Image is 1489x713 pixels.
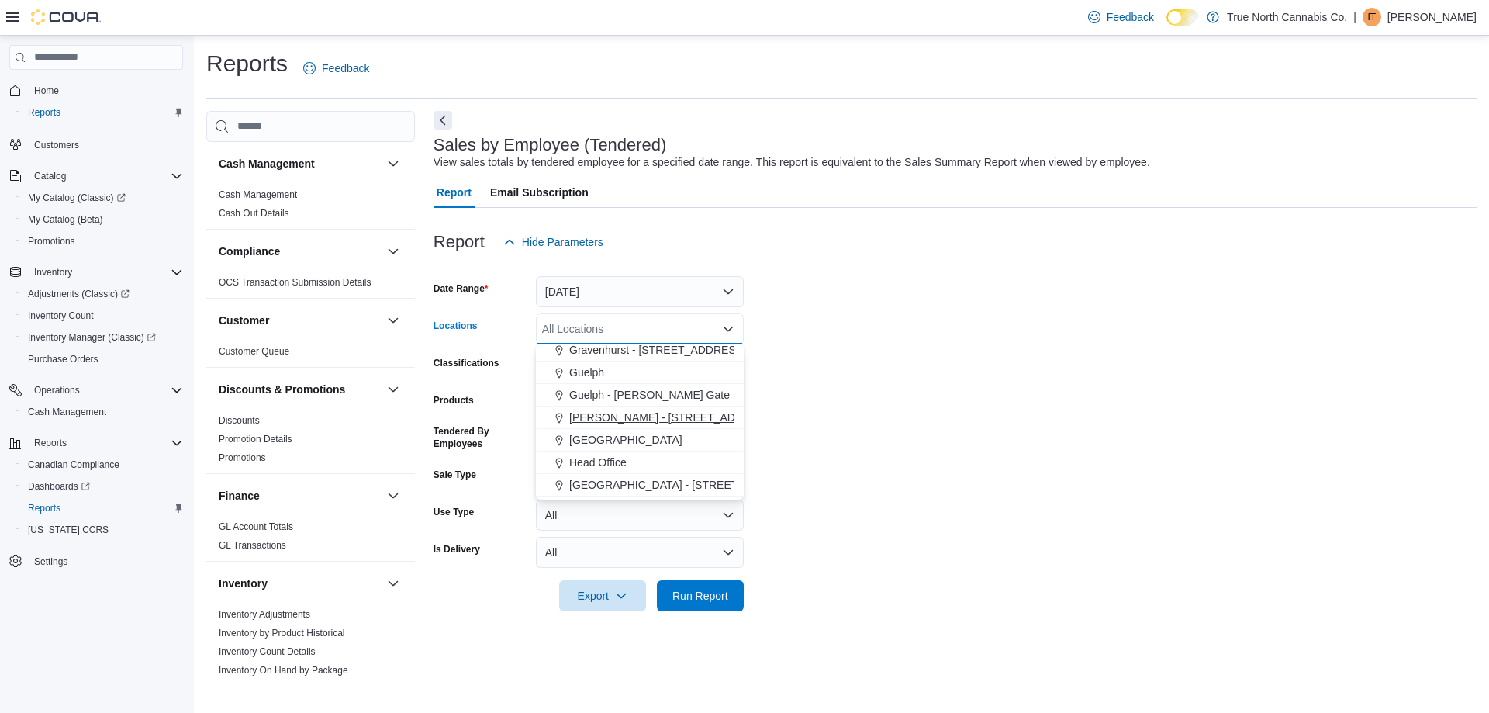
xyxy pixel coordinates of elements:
span: Washington CCRS [22,521,183,539]
h3: Discounts & Promotions [219,382,345,397]
button: Export [559,580,646,611]
h3: Inventory [219,576,268,591]
span: Customers [28,134,183,154]
button: Catalog [28,167,72,185]
span: Adjustments (Classic) [22,285,183,303]
span: Inventory Manager (Classic) [22,328,183,347]
span: Customer Queue [219,345,289,358]
p: | [1353,8,1356,26]
span: GL Transactions [219,539,286,552]
a: Inventory Manager (Classic) [16,327,189,348]
a: My Catalog (Classic) [16,187,189,209]
button: Close list of options [722,323,734,335]
button: Promotions [16,230,189,252]
span: Email Subscription [490,177,589,208]
span: IT [1368,8,1377,26]
button: [GEOGRAPHIC_DATA] [536,429,744,452]
a: Feedback [297,53,375,84]
span: Inventory by Product Historical [219,627,345,639]
span: Export [568,580,637,611]
label: Tendered By Employees [434,425,530,450]
span: Inventory Count [22,306,183,325]
button: Cash Management [384,154,402,173]
button: Operations [28,381,86,400]
button: Purchase Orders [16,348,189,370]
span: Reports [22,103,183,122]
span: Settings [28,552,183,571]
span: Operations [28,381,183,400]
span: [GEOGRAPHIC_DATA] [569,432,682,448]
h3: Finance [219,488,260,504]
h3: Cash Management [219,156,315,171]
label: Date Range [434,282,489,295]
input: Dark Mode [1166,9,1199,26]
a: Dashboards [16,476,189,497]
a: GL Account Totals [219,521,293,532]
button: Canadian Compliance [16,454,189,476]
a: Adjustments (Classic) [22,285,136,303]
span: Settings [34,556,67,568]
div: Customer [206,342,415,367]
span: [PERSON_NAME] - [STREET_ADDRESS] [569,410,776,425]
span: My Catalog (Beta) [28,213,103,226]
button: [US_STATE] CCRS [16,519,189,541]
span: Head Office [569,455,627,470]
button: Home [3,79,189,102]
a: Promotions [219,452,266,463]
button: Hide Parameters [497,227,610,258]
span: Operations [34,384,80,396]
span: Reports [28,434,183,452]
label: Use Type [434,506,474,518]
span: Inventory Adjustments [219,608,310,621]
span: OCS Transaction Submission Details [219,276,371,289]
button: Cash Management [16,401,189,423]
span: Reports [34,437,67,449]
span: Inventory Count Details [219,646,316,658]
span: Promotions [219,452,266,464]
button: My Catalog (Beta) [16,209,189,230]
span: Catalog [34,170,66,182]
nav: Complex example [9,73,183,613]
button: All [536,500,744,531]
button: Reports [16,102,189,123]
span: Promotions [22,232,183,251]
a: Inventory Count [22,306,100,325]
div: Isabella Thompson [1363,8,1381,26]
button: Reports [3,432,189,454]
span: Canadian Compliance [22,455,183,474]
a: [US_STATE] CCRS [22,521,115,539]
span: Promotions [28,235,75,247]
span: [US_STATE] CCRS [28,524,109,536]
button: Guelph [536,362,744,384]
span: Inventory On Hand by Package [219,664,348,677]
button: Finance [384,486,402,505]
a: Customer Queue [219,346,289,357]
a: Cash Management [219,189,297,200]
button: Inventory [384,574,402,593]
span: Discounts [219,414,260,427]
span: Inventory [34,266,72,279]
span: Gravenhurst - [STREET_ADDRESS] [569,342,746,358]
button: Operations [3,379,189,401]
button: [DATE] [536,276,744,307]
button: Inventory [219,576,381,591]
button: [PERSON_NAME] - [STREET_ADDRESS] [536,407,744,429]
a: Inventory Manager (Classic) [22,328,162,347]
button: Settings [3,550,189,573]
a: Adjustments (Classic) [16,283,189,305]
button: Guelph - [PERSON_NAME] Gate [536,384,744,407]
a: My Catalog (Beta) [22,210,109,229]
div: Discounts & Promotions [206,411,415,473]
a: Settings [28,552,74,571]
a: Home [28,81,65,100]
label: Is Delivery [434,543,480,556]
span: Cash Management [22,403,183,421]
a: Inventory by Product Historical [219,628,345,639]
button: Reports [16,497,189,519]
span: Cash Management [28,406,106,418]
button: Head Office [536,452,744,474]
span: Reports [28,106,60,119]
button: Compliance [219,244,381,259]
button: Inventory [3,261,189,283]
